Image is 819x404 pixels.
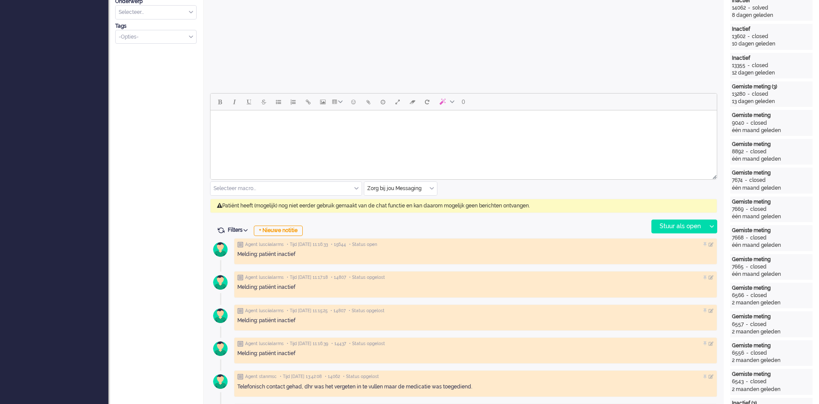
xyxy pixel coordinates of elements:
[743,177,749,184] div: -
[732,292,744,299] div: 6566
[315,94,330,109] button: Insert/edit image
[280,374,322,380] span: • Tijd [DATE] 13:42:08
[732,4,746,12] div: 14062
[210,305,231,326] img: avatar
[744,321,750,328] div: -
[237,317,714,324] div: Melding: patiënt inactief
[237,275,243,281] img: ic_note_grey.svg
[228,227,251,233] span: Filters
[210,371,231,392] img: avatar
[732,169,811,177] div: Gemiste meting
[732,184,811,192] div: één maand geleden
[732,357,811,364] div: 2 maanden geleden
[732,112,811,119] div: Gemiste meting
[349,341,385,347] span: • Status opgelost
[750,378,767,385] div: closed
[732,349,744,357] div: 6556
[749,177,766,184] div: closed
[751,120,767,127] div: closed
[242,94,256,109] button: Underline
[732,213,811,220] div: één maand geleden
[732,177,743,184] div: 7674
[237,383,714,391] div: Telefonisch contact gehad, dhr was het vergeten in te vullen maar de medicatie was toegediend.
[349,275,385,281] span: • Status opgelost
[732,33,745,40] div: 13602
[237,374,243,380] img: ic_note_grey.svg
[732,234,744,242] div: 7668
[732,198,811,206] div: Gemiste meting
[732,313,811,320] div: Gemiste meting
[732,40,811,48] div: 10 dagen geleden
[732,299,811,307] div: 2 maanden geleden
[245,308,284,314] span: Agent lusciialarms
[744,378,750,385] div: -
[732,263,744,271] div: 7665
[732,206,744,213] div: 7669
[458,94,469,109] button: 0
[732,141,811,148] div: Gemiste meting
[301,94,315,109] button: Insert/edit link
[732,378,744,385] div: 6543
[732,26,811,33] div: Inactief
[330,308,346,314] span: • 14807
[744,120,751,127] div: -
[732,148,744,155] div: 8892
[237,284,714,291] div: Melding: patiënt inactief
[462,98,465,105] span: 0
[750,234,767,242] div: closed
[732,328,811,336] div: 2 maanden geleden
[732,127,811,134] div: één maand geleden
[750,206,767,213] div: closed
[752,62,768,69] div: closed
[744,206,750,213] div: -
[287,242,328,248] span: • Tijd [DATE] 11:16:33
[115,23,197,30] div: Tags
[744,234,750,242] div: -
[732,227,811,234] div: Gemiste meting
[115,30,197,44] div: Select Tags
[744,148,750,155] div: -
[732,55,811,62] div: Inactief
[732,62,745,69] div: 13355
[287,275,328,281] span: • Tijd [DATE] 11:17:18
[732,371,811,378] div: Gemiste meting
[237,242,243,248] img: ic_note_grey.svg
[732,284,811,292] div: Gemiste meting
[745,33,752,40] div: -
[751,292,767,299] div: closed
[287,308,327,314] span: • Tijd [DATE] 11:15:25
[245,341,284,347] span: Agent lusciialarms
[210,239,231,260] img: avatar
[254,226,303,236] div: + Nieuwe notitie
[732,120,744,127] div: 9040
[732,342,811,349] div: Gemiste meting
[245,374,277,380] span: Agent stanmsc
[210,199,717,213] div: Patiënt heeft (mogelijk) nog niet eerder gebruik gemaakt van de chat functie en kan daarom mogeli...
[331,341,346,347] span: • 14437
[245,242,284,248] span: Agent lusciialarms
[346,94,361,109] button: Emoticons
[750,263,767,271] div: closed
[237,308,243,314] img: ic_note_grey.svg
[750,321,767,328] div: closed
[210,338,231,359] img: avatar
[752,4,768,12] div: solved
[750,148,767,155] div: closed
[745,62,752,69] div: -
[212,94,227,109] button: Bold
[331,275,346,281] span: • 14807
[343,374,379,380] span: • Status opgelost
[210,271,231,293] img: avatar
[271,94,286,109] button: Bullet list
[420,94,434,109] button: Reset content
[286,94,301,109] button: Numbered list
[732,242,811,249] div: één maand geleden
[752,90,768,98] div: closed
[652,220,706,233] div: Stuur als open
[732,90,745,98] div: 13280
[390,94,405,109] button: Fullscreen
[752,33,768,40] div: closed
[376,94,390,109] button: Delay message
[349,308,385,314] span: • Status opgelost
